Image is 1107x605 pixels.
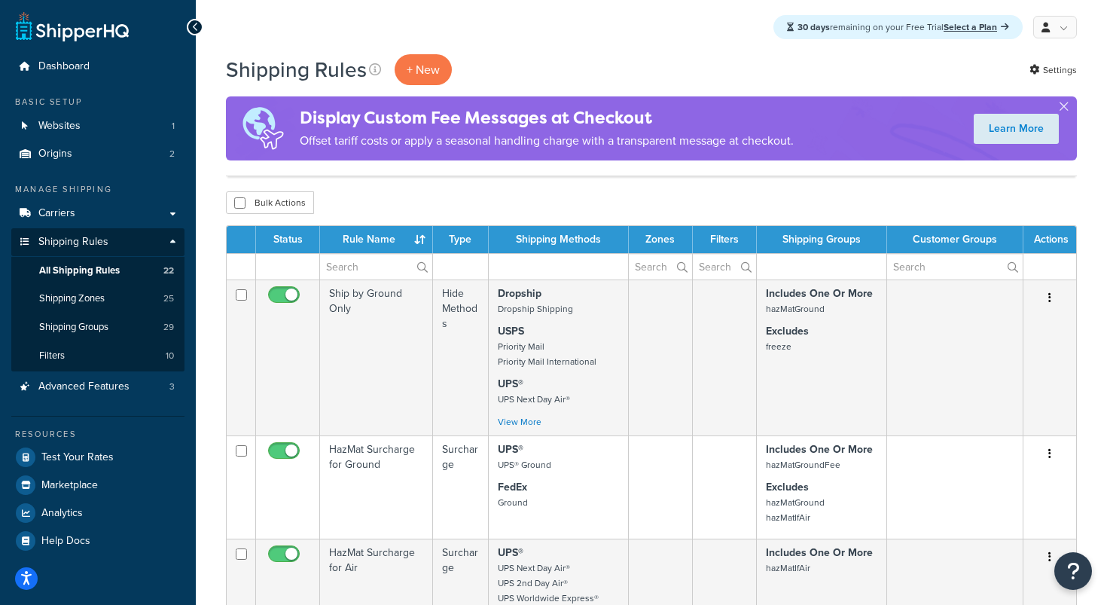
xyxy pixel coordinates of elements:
[39,350,65,362] span: Filters
[766,442,873,457] strong: Includes One Or More
[766,496,825,524] small: hazMatGround hazMatIfAir
[433,435,489,539] td: Surcharge
[11,96,184,108] div: Basic Setup
[11,140,184,168] a: Origins 2
[766,479,809,495] strong: Excludes
[1029,60,1077,81] a: Settings
[300,130,794,151] p: Offset tariff costs or apply a seasonal handling charge with a transparent message at checkout.
[11,53,184,81] a: Dashboard
[11,200,184,228] a: Carriers
[498,496,528,509] small: Ground
[38,60,90,73] span: Dashboard
[766,323,809,339] strong: Excludes
[498,393,570,406] small: UPS Next Day Air®
[11,228,184,371] li: Shipping Rules
[38,236,108,249] span: Shipping Rules
[11,342,184,370] a: Filters 10
[11,183,184,196] div: Manage Shipping
[766,302,825,316] small: hazMatGround
[629,254,693,280] input: Search
[766,286,873,301] strong: Includes One Or More
[498,442,523,457] strong: UPS®
[11,228,184,256] a: Shipping Rules
[11,500,184,527] a: Analytics
[169,148,175,160] span: 2
[16,11,129,41] a: ShipperHQ Home
[38,148,72,160] span: Origins
[498,286,541,301] strong: Dropship
[320,226,433,253] th: Rule Name : activate to sort column ascending
[11,527,184,555] a: Help Docs
[38,207,75,220] span: Carriers
[11,313,184,341] li: Shipping Groups
[974,114,1059,144] a: Learn More
[226,55,367,84] h1: Shipping Rules
[433,280,489,435] td: Hide Methods
[320,435,433,539] td: HazMat Surcharge for Ground
[1054,552,1092,590] button: Open Resource Center
[172,120,175,133] span: 1
[39,292,105,305] span: Shipping Zones
[226,191,314,214] button: Bulk Actions
[300,105,794,130] h4: Display Custom Fee Messages at Checkout
[11,472,184,499] a: Marketplace
[797,20,830,34] strong: 30 days
[320,254,432,280] input: Search
[38,380,130,393] span: Advanced Features
[766,545,873,561] strong: Includes One Or More
[11,257,184,285] li: All Shipping Rules
[489,226,629,253] th: Shipping Methods
[498,302,573,316] small: Dropship Shipping
[163,321,174,334] span: 29
[11,444,184,471] li: Test Your Rates
[41,507,83,520] span: Analytics
[11,257,184,285] a: All Shipping Rules 22
[163,292,174,305] span: 25
[41,535,90,548] span: Help Docs
[629,226,694,253] th: Zones
[498,340,596,368] small: Priority Mail Priority Mail International
[887,254,1023,280] input: Search
[256,226,320,253] th: Status
[320,280,433,435] td: Ship by Ground Only
[757,226,887,253] th: Shipping Groups
[693,226,757,253] th: Filters
[766,458,840,472] small: hazMatGroundFee
[11,428,184,441] div: Resources
[1023,226,1076,253] th: Actions
[11,140,184,168] li: Origins
[11,285,184,313] a: Shipping Zones 25
[39,264,120,277] span: All Shipping Rules
[11,313,184,341] a: Shipping Groups 29
[498,323,524,339] strong: USPS
[166,350,174,362] span: 10
[498,458,551,472] small: UPS® Ground
[766,340,791,353] small: freeze
[11,112,184,140] a: Websites 1
[395,54,452,85] p: + New
[693,254,756,280] input: Search
[11,112,184,140] li: Websites
[163,264,174,277] span: 22
[41,451,114,464] span: Test Your Rates
[169,380,175,393] span: 3
[226,96,300,160] img: duties-banner-06bc72dcb5fe05cb3f9472aba00be2ae8eb53ab6f0d8bb03d382ba314ac3c341.png
[11,373,184,401] a: Advanced Features 3
[498,545,523,561] strong: UPS®
[39,321,108,334] span: Shipping Groups
[498,415,541,429] a: View More
[11,342,184,370] li: Filters
[773,15,1023,39] div: remaining on your Free Trial
[433,226,489,253] th: Type
[498,479,527,495] strong: FedEx
[38,120,81,133] span: Websites
[944,20,1009,34] a: Select a Plan
[766,561,810,575] small: hazMatIfAir
[887,226,1023,253] th: Customer Groups
[11,373,184,401] li: Advanced Features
